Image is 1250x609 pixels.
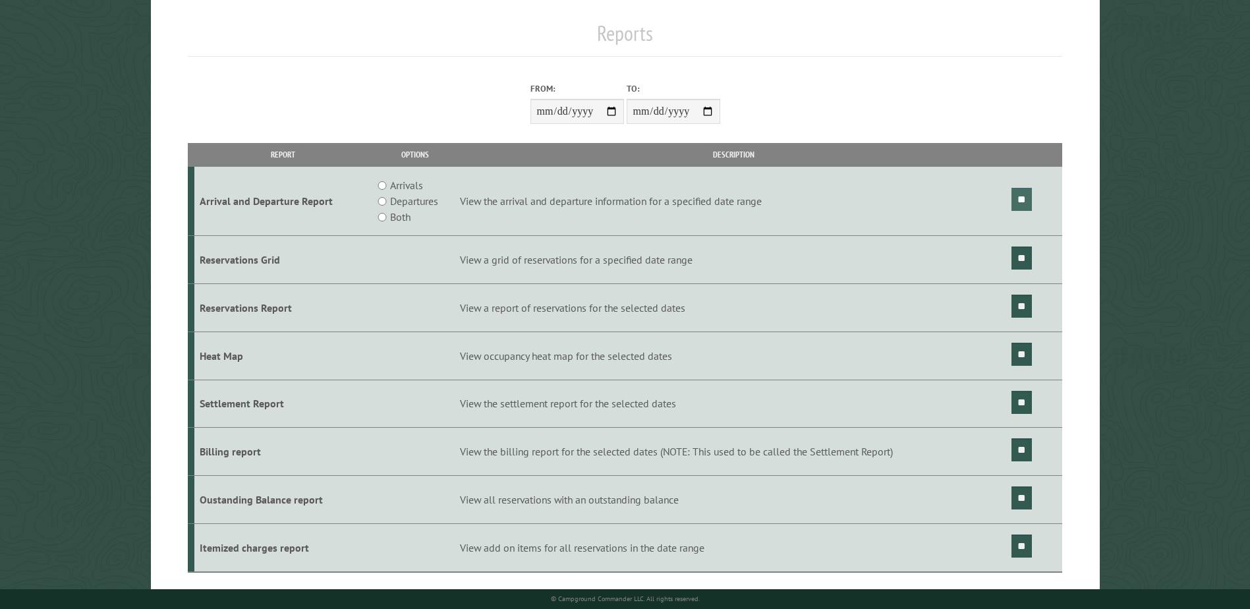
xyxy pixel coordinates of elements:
label: Arrivals [390,177,423,193]
label: Departures [390,193,438,209]
label: From: [530,82,624,95]
label: To: [627,82,720,95]
td: Oustanding Balance report [194,476,372,524]
td: View add on items for all reservations in the date range [458,523,1009,571]
td: Reservations Report [194,283,372,332]
td: Reservations Grid [194,236,372,284]
td: Settlement Report [194,380,372,428]
td: Itemized charges report [194,523,372,571]
td: View the settlement report for the selected dates [458,380,1009,428]
label: Both [390,209,411,225]
td: View a report of reservations for the selected dates [458,283,1009,332]
th: Description [458,143,1009,166]
td: View a grid of reservations for a specified date range [458,236,1009,284]
td: View the billing report for the selected dates (NOTE: This used to be called the Settlement Report) [458,428,1009,476]
td: Heat Map [194,332,372,380]
td: View occupancy heat map for the selected dates [458,332,1009,380]
h1: Reports [188,20,1062,57]
td: Arrival and Departure Report [194,167,372,236]
td: Billing report [194,428,372,476]
td: View the arrival and departure information for a specified date range [458,167,1009,236]
small: © Campground Commander LLC. All rights reserved. [551,594,700,603]
th: Options [372,143,457,166]
td: View all reservations with an outstanding balance [458,476,1009,524]
th: Report [194,143,372,166]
